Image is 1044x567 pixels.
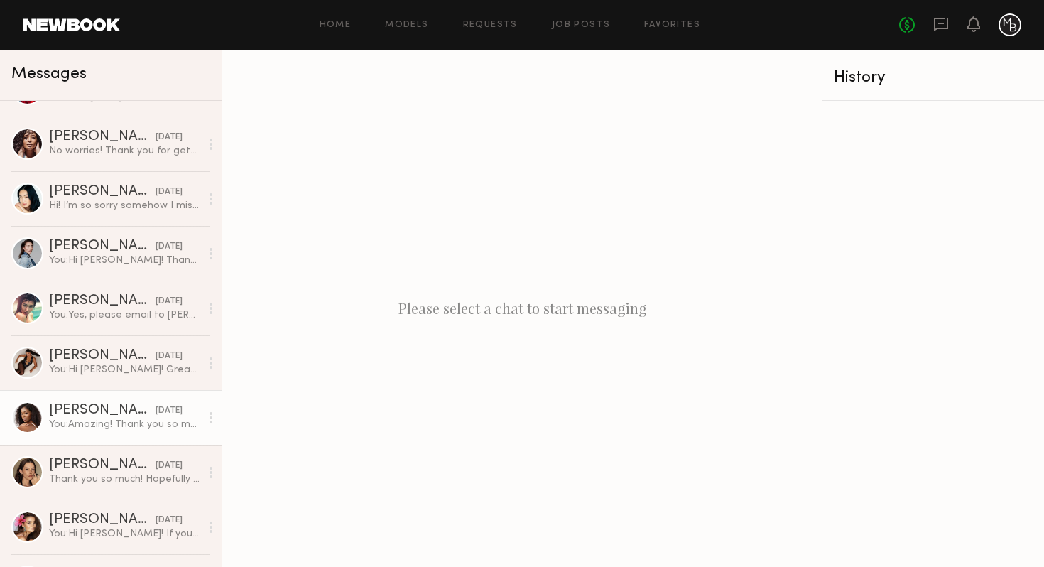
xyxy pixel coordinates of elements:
[49,472,200,486] div: Thank you so much! Hopefully i’ll be in town next time! :) Xx
[49,130,156,144] div: [PERSON_NAME]
[834,70,1033,86] div: History
[49,199,200,212] div: Hi! I’m so sorry somehow I missed that notification. Unfortunately I won’t be able to make it- bu...
[49,363,200,377] div: You: Hi [PERSON_NAME]! Great -- you can send your video to [PERSON_NAME][EMAIL_ADDRESS][DOMAIN_NA...
[156,459,183,472] div: [DATE]
[385,21,428,30] a: Models
[156,240,183,254] div: [DATE]
[156,350,183,363] div: [DATE]
[49,185,156,199] div: [PERSON_NAME]
[552,21,611,30] a: Job Posts
[49,144,200,158] div: No worries! Thank you for getting back to me. Wishing you all the best!
[320,21,352,30] a: Home
[49,254,200,267] div: You: Hi [PERSON_NAME]! Thank you we will review it and get back to you if we'd like to move forward.
[49,308,200,322] div: You: Yes, please email to [PERSON_NAME][EMAIL_ADDRESS][DOMAIN_NAME]. Thank you
[222,50,822,567] div: Please select a chat to start messaging
[11,66,87,82] span: Messages
[49,418,200,431] div: You: Amazing! Thank you so much!
[49,239,156,254] div: [PERSON_NAME]
[644,21,700,30] a: Favorites
[156,295,183,308] div: [DATE]
[49,294,156,308] div: [PERSON_NAME]
[156,185,183,199] div: [DATE]
[156,514,183,527] div: [DATE]
[49,349,156,363] div: [PERSON_NAME]
[49,513,156,527] div: [PERSON_NAME]
[156,131,183,144] div: [DATE]
[49,458,156,472] div: [PERSON_NAME]
[49,527,200,541] div: You: Hi [PERSON_NAME]! If you can please submit a video of you modeling with a bag, since we are ...
[156,404,183,418] div: [DATE]
[463,21,518,30] a: Requests
[49,404,156,418] div: [PERSON_NAME]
